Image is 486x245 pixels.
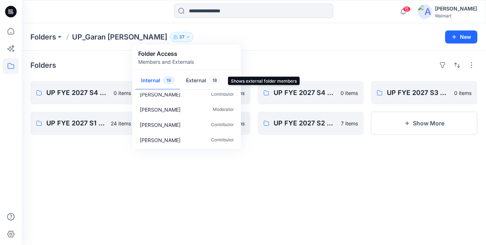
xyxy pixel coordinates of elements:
a: UP FYE 2027 S4 D24 Boys [PERSON_NAME]0 items [258,81,364,104]
p: Contributor [211,121,234,128]
p: Moderator [213,105,234,113]
p: 37 [179,33,185,41]
p: Peter Ferrantelli [140,136,181,144]
p: UP_Garan [PERSON_NAME] [72,32,167,42]
p: 24 items [111,120,131,127]
button: Internal [135,72,180,90]
a: [PERSON_NAME]Contributor [134,132,240,148]
a: UP FYE 2027 S4 D33 Girls [PERSON_NAME]0 items [30,81,137,104]
a: [PERSON_NAME]Contributor [134,117,240,132]
p: 0 items [341,89,358,97]
a: UP FYE 2027 S3 D24 Boys [PERSON_NAME]0 items [371,81,477,104]
a: [PERSON_NAME]Moderator [134,102,240,117]
p: Folder Access [138,49,194,58]
p: Erik Tlamani [140,121,181,128]
button: 37 [170,32,194,42]
span: 18 [209,77,220,84]
p: 7 items [341,120,358,127]
p: UP FYE 2027 S4 D24 Boys [PERSON_NAME] [274,88,337,98]
a: Folders [30,32,56,42]
p: UP FYE 2027 S3 D24 Boys [PERSON_NAME] [387,88,450,98]
h4: Folders [30,61,56,70]
button: Show More [371,112,477,135]
div: Walmart [435,13,477,18]
p: Contributor [211,136,234,144]
p: Contributor [211,90,234,98]
p: Lucy Templeman [140,90,181,98]
p: Members and Externals [138,58,194,66]
p: UP FYE 2027 S1 D33 Girls [PERSON_NAME] [46,118,106,128]
div: [PERSON_NAME] [435,4,477,13]
p: UP FYE 2027 S4 D33 Girls [PERSON_NAME] [46,88,109,98]
img: avatar [418,4,432,19]
a: UP FYE 2027 S1 D33 Girls [PERSON_NAME]24 items [30,112,137,135]
p: 0 items [114,89,131,97]
p: UP FYE 2027 S2 D24 Boys [PERSON_NAME] [274,118,337,128]
a: [PERSON_NAME]Contributor [134,87,240,102]
button: New [445,30,477,43]
a: UP FYE 2027 S2 D24 Boys [PERSON_NAME]7 items [258,112,364,135]
p: 0 items [454,89,472,97]
span: 19 [163,77,174,84]
button: External [180,72,226,90]
span: 15 [403,6,411,12]
p: Helen Stephens [140,105,181,113]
